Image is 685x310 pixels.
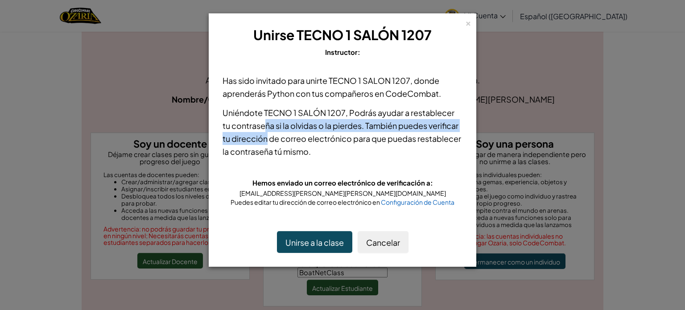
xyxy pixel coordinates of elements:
font: TECNO 1 SALON 1207 [329,75,410,86]
font: TECNO 1 SALÓN 1207 [297,26,432,43]
font: Hemos enviado un correo electrónico de verificación a: [252,178,433,187]
button: Unirse a la clase [277,231,352,253]
font: [EMAIL_ADDRESS][PERSON_NAME][PERSON_NAME][DOMAIN_NAME] [239,189,446,197]
button: Cancelar [358,231,409,253]
font: con tus compañeros en CodeCombat. [296,88,441,99]
font: Python [267,88,294,99]
font: × [465,16,471,28]
font: , [346,107,348,118]
font: Instructor: [325,48,360,56]
font: Cancelar [366,237,400,248]
font: Uniéndote [223,107,263,118]
font: Unirse [253,26,294,43]
font: TECNO 1 SALÓN 1207 [264,107,346,118]
a: Configuración de Cuenta [381,198,454,206]
font: Unirse a la clase [285,237,344,248]
font: Has sido invitado para unirte [223,75,327,86]
font: Puedes editar tu dirección de correo electrónico en [231,198,380,206]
